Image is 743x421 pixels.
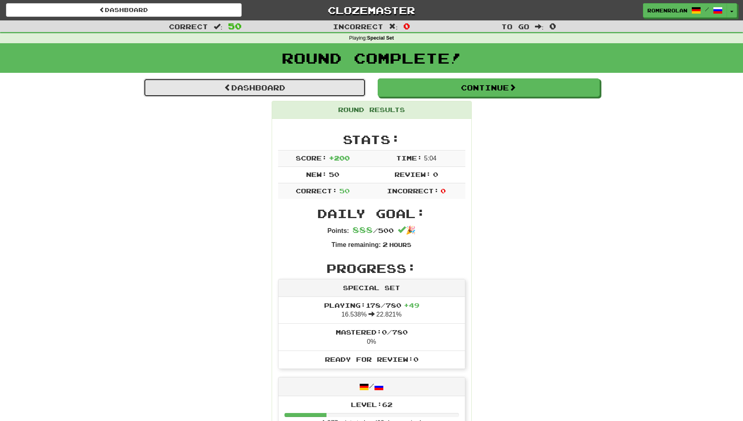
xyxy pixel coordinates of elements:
h2: Stats: [278,133,465,146]
a: Dashboard [6,3,242,17]
span: 50 [329,170,339,178]
span: / [705,6,709,12]
h2: Daily Goal: [278,207,465,220]
div: Round Results [272,101,471,119]
strong: Special Set [367,35,394,41]
h1: Round Complete! [3,50,740,66]
span: 888 [352,225,373,235]
div: Special Set [278,279,465,297]
span: : [214,23,222,30]
span: Playing: 178 / 780 [324,301,419,309]
a: Romenrolan / [643,3,727,18]
span: + 200 [329,154,350,162]
span: Correct: [296,187,337,194]
span: 🎉 [398,226,416,235]
span: Correct [169,22,208,30]
span: 0 [403,21,410,31]
span: : [389,23,398,30]
span: Mastered: 0 / 780 [336,328,408,336]
span: To go [501,22,529,30]
strong: Time remaining: [332,241,381,248]
span: Incorrect [333,22,383,30]
span: 0 [433,170,438,178]
button: Continue [378,78,600,97]
span: 5 : 0 4 [424,155,437,162]
span: : [535,23,544,30]
span: Score: [296,154,327,162]
span: Ready for Review: 0 [325,355,419,363]
span: Time: [396,154,422,162]
span: 2 [383,241,388,248]
a: Dashboard [144,78,366,97]
span: / 500 [352,227,394,234]
strong: Points: [327,227,349,234]
li: 0% [278,323,465,351]
span: + 49 [404,301,419,309]
h2: Progress: [278,262,465,275]
span: 50 [339,187,350,194]
div: / [278,377,465,396]
span: Review: [395,170,431,178]
li: 16.538% 22.821% [278,297,465,324]
span: Incorrect: [387,187,439,194]
span: 0 [441,187,446,194]
small: Hours [389,241,411,248]
span: New: [306,170,327,178]
span: Level: 62 [351,401,393,408]
span: 0 [549,21,556,31]
span: Romenrolan [647,7,687,14]
a: Clozemaster [254,3,489,17]
span: 50 [228,21,242,31]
